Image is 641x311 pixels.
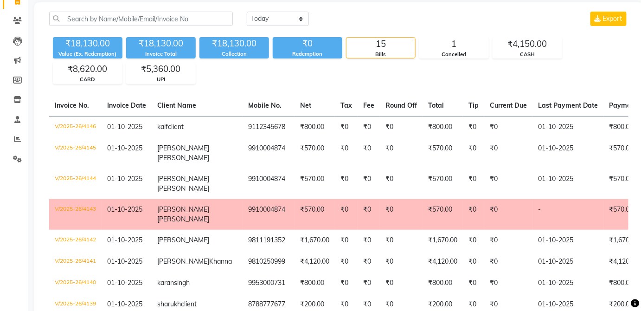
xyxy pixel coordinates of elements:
[590,12,627,26] button: Export
[380,116,423,138] td: ₹0
[423,199,463,230] td: ₹570.00
[335,116,358,138] td: ₹0
[243,168,295,199] td: 9910004874
[243,138,295,168] td: 9910004874
[53,76,122,84] div: CARD
[53,63,122,76] div: ₹8,620.00
[335,199,358,230] td: ₹0
[463,199,484,230] td: ₹0
[157,144,209,152] span: [PERSON_NAME]
[603,14,622,23] span: Export
[420,38,488,51] div: 1
[126,37,196,50] div: ₹18,130.00
[358,116,380,138] td: ₹0
[49,230,102,251] td: V/2025-26/4142
[273,37,342,50] div: ₹0
[49,272,102,294] td: V/2025-26/4140
[243,116,295,138] td: 9112345678
[346,38,415,51] div: 15
[107,236,142,244] span: 01-10-2025
[380,251,423,272] td: ₹0
[248,101,282,110] span: Mobile No.
[484,138,532,168] td: ₹0
[126,50,196,58] div: Invoice Total
[157,279,174,287] span: karan
[358,251,380,272] td: ₹0
[157,154,209,162] span: [PERSON_NAME]
[484,199,532,230] td: ₹0
[340,101,352,110] span: Tax
[157,257,209,266] span: [PERSON_NAME]
[335,230,358,251] td: ₹0
[157,184,209,193] span: [PERSON_NAME]
[490,101,527,110] span: Current Due
[168,123,184,131] span: client
[484,168,532,199] td: ₹0
[380,230,423,251] td: ₹0
[532,138,604,168] td: 01-10-2025
[428,101,444,110] span: Total
[107,144,142,152] span: 01-10-2025
[423,138,463,168] td: ₹570.00
[463,230,484,251] td: ₹0
[358,168,380,199] td: ₹0
[49,116,102,138] td: V/2025-26/4146
[209,257,232,266] span: Khanna
[127,76,195,84] div: UPI
[49,251,102,272] td: V/2025-26/4141
[127,63,195,76] div: ₹5,360.00
[532,251,604,272] td: 01-10-2025
[335,251,358,272] td: ₹0
[295,168,335,199] td: ₹570.00
[493,38,562,51] div: ₹4,150.00
[463,168,484,199] td: ₹0
[295,251,335,272] td: ₹4,120.00
[463,138,484,168] td: ₹0
[532,230,604,251] td: 01-10-2025
[358,272,380,294] td: ₹0
[335,168,358,199] td: ₹0
[107,123,142,131] span: 01-10-2025
[107,279,142,287] span: 01-10-2025
[300,101,311,110] span: Net
[49,168,102,199] td: V/2025-26/4144
[463,251,484,272] td: ₹0
[532,272,604,294] td: 01-10-2025
[55,101,89,110] span: Invoice No.
[335,272,358,294] td: ₹0
[346,51,415,58] div: Bills
[532,116,604,138] td: 01-10-2025
[423,251,463,272] td: ₹4,120.00
[532,168,604,199] td: 01-10-2025
[157,175,209,183] span: [PERSON_NAME]
[295,272,335,294] td: ₹800.00
[157,215,209,223] span: [PERSON_NAME]
[157,123,168,131] span: kaif
[107,257,142,266] span: 01-10-2025
[157,300,181,308] span: sharukh
[335,138,358,168] td: ₹0
[484,230,532,251] td: ₹0
[107,175,142,183] span: 01-10-2025
[157,101,196,110] span: Client Name
[358,230,380,251] td: ₹0
[49,138,102,168] td: V/2025-26/4145
[295,199,335,230] td: ₹570.00
[380,272,423,294] td: ₹0
[484,272,532,294] td: ₹0
[484,116,532,138] td: ₹0
[380,168,423,199] td: ₹0
[380,138,423,168] td: ₹0
[423,272,463,294] td: ₹800.00
[107,300,142,308] span: 01-10-2025
[49,199,102,230] td: V/2025-26/4143
[107,205,142,214] span: 01-10-2025
[463,116,484,138] td: ₹0
[423,168,463,199] td: ₹570.00
[53,50,122,58] div: Value (Ex. Redemption)
[484,251,532,272] td: ₹0
[53,37,122,50] div: ₹18,130.00
[493,51,562,58] div: CASH
[243,199,295,230] td: 9910004874
[532,199,604,230] td: -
